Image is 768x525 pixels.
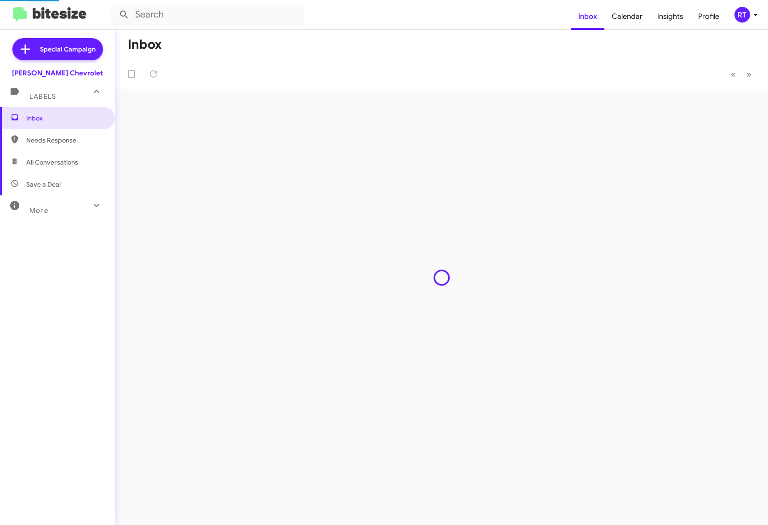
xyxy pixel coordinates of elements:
[26,136,104,145] span: Needs Response
[741,65,757,84] button: Next
[12,38,103,60] a: Special Campaign
[604,3,650,30] a: Calendar
[650,3,691,30] a: Insights
[734,7,750,23] div: RT
[26,180,61,189] span: Save a Deal
[725,65,741,84] button: Previous
[571,3,604,30] a: Inbox
[128,37,162,52] h1: Inbox
[40,45,96,54] span: Special Campaign
[29,92,56,101] span: Labels
[731,68,736,80] span: «
[746,68,751,80] span: »
[111,4,304,26] input: Search
[691,3,727,30] a: Profile
[26,114,104,123] span: Inbox
[727,7,758,23] button: RT
[29,206,48,215] span: More
[26,158,78,167] span: All Conversations
[12,68,103,78] div: [PERSON_NAME] Chevrolet
[726,65,757,84] nav: Page navigation example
